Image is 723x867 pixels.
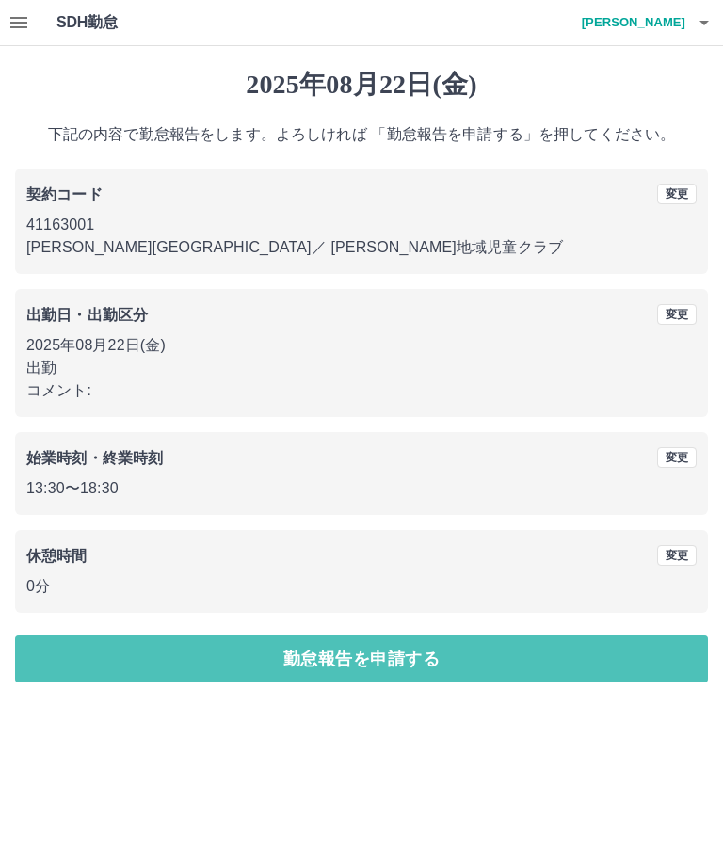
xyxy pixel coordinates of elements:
h1: 2025年08月22日(金) [15,69,708,101]
button: 変更 [657,545,697,566]
p: コメント: [26,379,697,402]
p: 0分 [26,575,697,598]
button: 変更 [657,184,697,204]
p: 41163001 [26,214,697,236]
p: 2025年08月22日(金) [26,334,697,357]
button: 変更 [657,304,697,325]
b: 始業時刻・終業時刻 [26,450,163,466]
p: 13:30 〜 18:30 [26,477,697,500]
b: 契約コード [26,186,103,202]
button: 変更 [657,447,697,468]
p: [PERSON_NAME][GEOGRAPHIC_DATA] ／ [PERSON_NAME]地域児童クラブ [26,236,697,259]
p: 出勤 [26,357,697,379]
b: 休憩時間 [26,548,88,564]
button: 勤怠報告を申請する [15,635,708,682]
b: 出勤日・出勤区分 [26,307,148,323]
p: 下記の内容で勤怠報告をします。よろしければ 「勤怠報告を申請する」を押してください。 [15,123,708,146]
